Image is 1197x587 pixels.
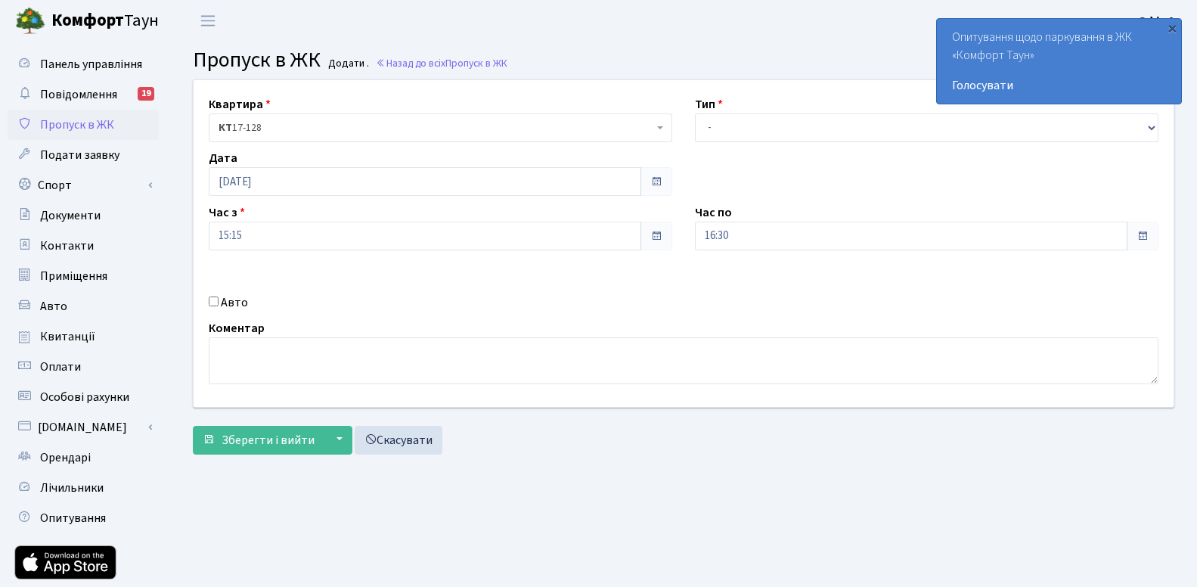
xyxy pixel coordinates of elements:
[40,510,106,526] span: Опитування
[8,382,159,412] a: Особові рахунки
[40,86,117,103] span: Повідомлення
[209,149,237,167] label: Дата
[40,359,81,375] span: Оплати
[8,321,159,352] a: Квитанції
[1164,20,1180,36] div: ×
[40,449,91,466] span: Орендарі
[193,45,321,75] span: Пропуск в ЖК
[40,238,94,254] span: Контакти
[937,19,1181,104] div: Опитування щодо паркування в ЖК «Комфорт Таун»
[209,319,265,337] label: Коментар
[40,389,129,405] span: Особові рахунки
[8,503,159,533] a: Опитування
[219,120,232,135] b: КТ
[376,56,507,70] a: Назад до всіхПропуск в ЖК
[8,443,159,473] a: Орендарі
[8,412,159,443] a: [DOMAIN_NAME]
[8,200,159,231] a: Документи
[1138,12,1179,30] a: Офіс 1.
[40,328,95,345] span: Квитанції
[8,352,159,382] a: Оплати
[209,95,271,113] label: Квартира
[40,268,107,284] span: Приміщення
[1138,13,1179,30] b: Офіс 1.
[952,76,1166,95] a: Голосувати
[40,116,114,133] span: Пропуск в ЖК
[221,293,248,312] label: Авто
[51,8,159,34] span: Таун
[695,203,732,222] label: Час по
[695,95,723,113] label: Тип
[51,8,124,33] b: Комфорт
[445,56,507,70] span: Пропуск в ЖК
[209,203,245,222] label: Час з
[40,147,119,163] span: Подати заявку
[8,231,159,261] a: Контакти
[138,87,154,101] div: 19
[15,6,45,36] img: logo.png
[8,473,159,503] a: Лічильники
[8,110,159,140] a: Пропуск в ЖК
[8,170,159,200] a: Спорт
[222,432,315,449] span: Зберегти і вийти
[40,56,142,73] span: Панель управління
[8,49,159,79] a: Панель управління
[193,426,324,455] button: Зберегти і вийти
[8,79,159,110] a: Повідомлення19
[8,140,159,170] a: Подати заявку
[189,8,227,33] button: Переключити навігацію
[209,113,672,142] span: <b>КТ</b>&nbsp;&nbsp;&nbsp;&nbsp;17-128
[40,207,101,224] span: Документи
[219,120,653,135] span: <b>КТ</b>&nbsp;&nbsp;&nbsp;&nbsp;17-128
[8,291,159,321] a: Авто
[325,57,369,70] small: Додати .
[8,261,159,291] a: Приміщення
[40,298,67,315] span: Авто
[355,426,442,455] a: Скасувати
[40,480,104,496] span: Лічильники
